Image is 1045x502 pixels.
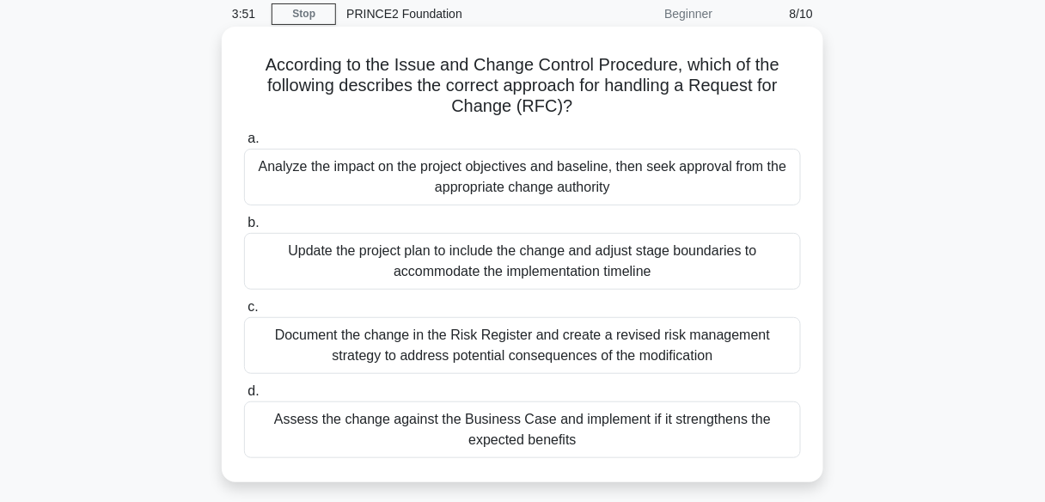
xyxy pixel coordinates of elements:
span: c. [247,299,258,314]
div: Analyze the impact on the project objectives and baseline, then seek approval from the appropriat... [244,149,801,205]
span: a. [247,131,259,145]
span: b. [247,215,259,230]
h5: According to the Issue and Change Control Procedure, which of the following describes the correct... [242,54,803,118]
div: Document the change in the Risk Register and create a revised risk management strategy to address... [244,317,801,374]
span: d. [247,383,259,398]
div: Assess the change against the Business Case and implement if it strengthens the expected benefits [244,401,801,458]
a: Stop [272,3,336,25]
div: Update the project plan to include the change and adjust stage boundaries to accommodate the impl... [244,233,801,290]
